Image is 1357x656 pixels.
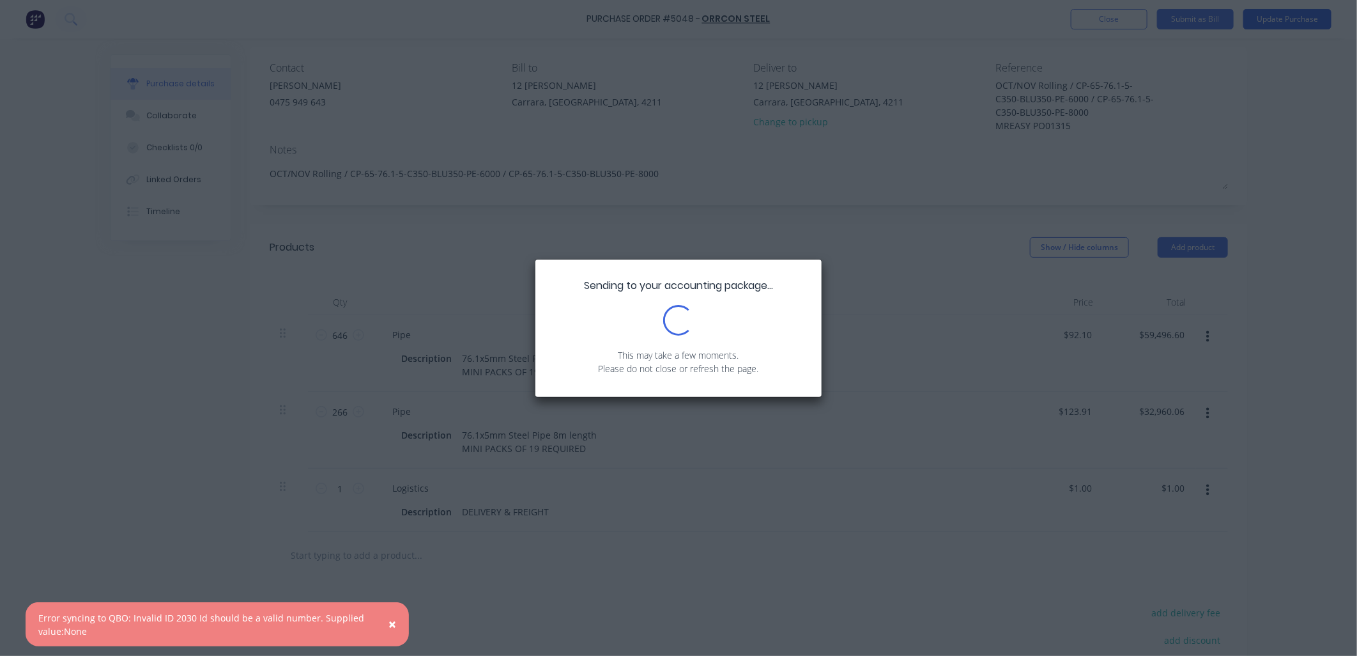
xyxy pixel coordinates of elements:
[38,611,370,638] div: Error syncing to QBO: Invalid ID 2030 Id should be a valid number. Supplied value:None
[388,615,396,633] span: ×
[555,362,802,375] p: Please do not close or refresh the page.
[584,278,773,293] span: Sending to your accounting package...
[376,609,409,640] button: Close
[555,348,802,362] p: This may take a few moments.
